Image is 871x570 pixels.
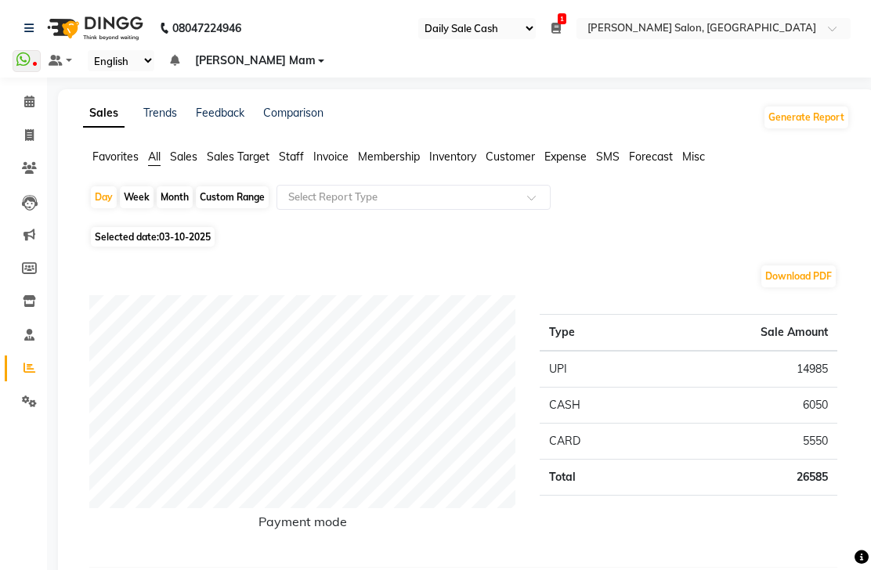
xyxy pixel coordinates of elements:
[649,315,837,352] th: Sale Amount
[649,351,837,388] td: 14985
[486,150,535,164] span: Customer
[551,21,561,35] a: 1
[649,388,837,424] td: 6050
[83,99,125,128] a: Sales
[279,150,304,164] span: Staff
[682,150,705,164] span: Misc
[629,150,673,164] span: Forecast
[89,514,516,536] h6: Payment mode
[649,460,837,496] td: 26585
[764,106,848,128] button: Generate Report
[91,186,117,208] div: Day
[263,106,323,120] a: Comparison
[649,424,837,460] td: 5550
[540,460,649,496] td: Total
[40,6,147,50] img: logo
[196,106,244,120] a: Feedback
[558,13,566,24] span: 1
[172,6,241,50] b: 08047224946
[544,150,587,164] span: Expense
[92,150,139,164] span: Favorites
[196,186,269,208] div: Custom Range
[596,150,620,164] span: SMS
[313,150,349,164] span: Invoice
[540,388,649,424] td: CASH
[159,231,211,243] span: 03-10-2025
[540,315,649,352] th: Type
[195,52,316,69] span: [PERSON_NAME] Mam
[540,424,649,460] td: CARD
[143,106,177,120] a: Trends
[148,150,161,164] span: All
[170,150,197,164] span: Sales
[540,351,649,388] td: UPI
[120,186,154,208] div: Week
[358,150,420,164] span: Membership
[761,265,836,287] button: Download PDF
[207,150,269,164] span: Sales Target
[157,186,193,208] div: Month
[91,227,215,247] span: Selected date:
[429,150,476,164] span: Inventory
